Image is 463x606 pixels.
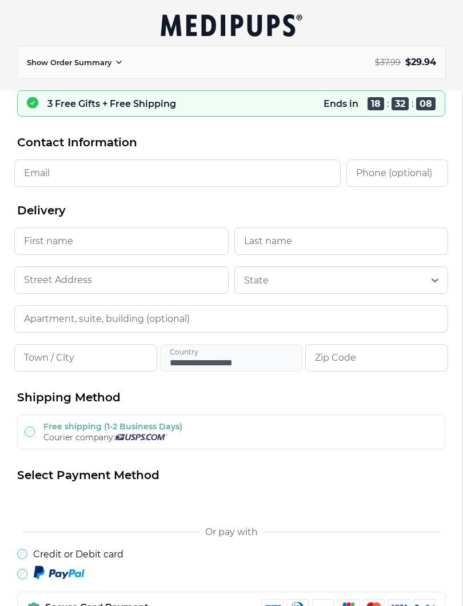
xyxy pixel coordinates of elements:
span: : [412,98,413,109]
span: Courier company: [43,432,115,442]
span: : [387,98,389,109]
h2: Shipping Method [17,390,445,405]
span: $ 37.99 [375,57,401,67]
span: 32 [392,97,409,110]
p: Ends in [324,98,358,109]
label: Free shipping (1-2 Business Days) [43,421,182,432]
label: Credit or Debit card [33,549,123,560]
span: $ 29.94 [405,57,436,67]
span: Contact Information [17,135,137,150]
span: 08 [416,97,436,110]
h2: Select Payment Method [17,468,445,483]
span: 18 [368,97,384,110]
p: Show Order Summary [27,57,112,68]
img: Paypal [33,565,85,580]
p: 3 Free Gifts + Free Shipping [47,98,176,109]
iframe: Secure payment button frame [17,492,445,515]
span: Delivery [17,203,66,218]
span: Or pay with [205,527,258,537]
img: Usps courier company [115,434,167,440]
